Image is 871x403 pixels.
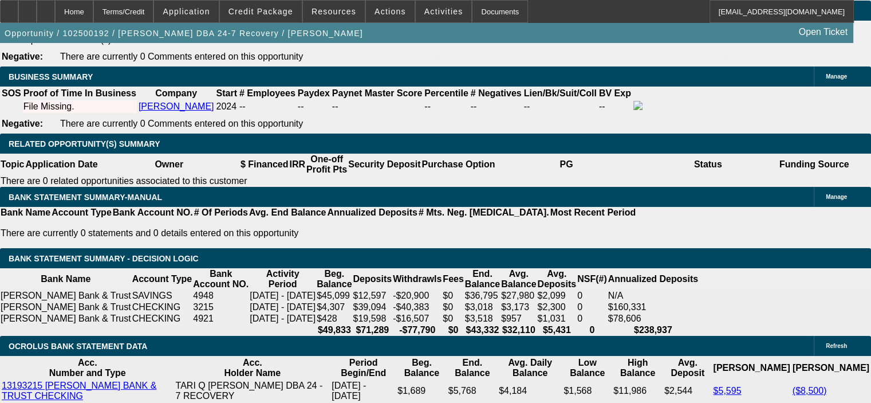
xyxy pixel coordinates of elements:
td: $19,598 [352,313,392,324]
th: Proof of Time In Business [23,88,137,99]
td: $1,031 [537,313,577,324]
td: $45,099 [316,290,352,302]
th: $ Financed [240,154,289,175]
th: Period Begin/End [331,357,396,379]
td: 4921 [192,313,249,324]
button: Activities [416,1,472,22]
td: -- [598,100,632,113]
td: 0 [577,313,608,324]
div: File Missing. [23,101,136,112]
td: [DATE] - [DATE] [249,302,316,313]
th: -$77,790 [392,324,442,336]
th: Status [637,154,779,175]
td: $0 [442,313,464,324]
th: Avg. End Balance [249,207,327,218]
th: Most Recent Period [550,207,636,218]
td: [DATE] - [DATE] [249,290,316,302]
td: $1,568 [563,380,612,402]
button: Application [154,1,218,22]
th: Funding Source [779,154,850,175]
td: -- [523,100,597,113]
th: $49,833 [316,324,352,336]
th: Annualized Deposits [326,207,417,218]
td: $2,544 [664,380,711,402]
a: ($8,500) [793,386,827,396]
td: 0 [577,302,608,313]
td: [DATE] - [DATE] [331,380,396,402]
td: $12,597 [352,290,392,302]
td: $27,980 [500,290,537,302]
td: -$16,507 [392,313,442,324]
b: Company [155,88,197,98]
td: $0 [442,290,464,302]
td: $3,518 [464,313,500,324]
span: RELATED OPPORTUNITY(S) SUMMARY [9,139,160,148]
td: 4948 [192,290,249,302]
td: $957 [500,313,537,324]
th: NSF(#) [577,268,608,290]
a: Open Ticket [794,22,852,42]
span: Resources [312,7,356,16]
th: Owner [98,154,240,175]
th: IRR [289,154,306,175]
th: Bank Account NO. [192,268,249,290]
td: $4,307 [316,302,352,313]
span: Application [163,7,210,16]
b: # Employees [239,88,295,98]
th: $238,937 [608,324,699,336]
span: Activities [424,7,463,16]
button: Actions [366,1,415,22]
div: -- [471,101,522,112]
b: BV Exp [599,88,631,98]
div: $160,331 [608,302,698,312]
th: [PERSON_NAME] [712,357,790,379]
th: [PERSON_NAME] [792,357,870,379]
button: Credit Package [220,1,302,22]
b: Negative: [2,52,43,61]
td: CHECKING [132,313,193,324]
a: [PERSON_NAME] [139,101,214,111]
td: $1,689 [397,380,446,402]
th: PG [495,154,637,175]
th: Avg. Balance [500,268,537,290]
b: Start [216,88,237,98]
th: Acc. Number and Type [1,357,174,379]
th: 0 [577,324,608,336]
span: Opportunity / 102500192 / [PERSON_NAME] DBA 24-7 Recovery / [PERSON_NAME] [5,29,363,38]
div: -- [424,101,468,112]
th: Avg. Deposits [537,268,577,290]
span: Bank Statement Summary - Decision Logic [9,254,199,263]
td: SAVINGS [132,290,193,302]
th: Avg. Deposit [664,357,711,379]
th: Fees [442,268,464,290]
td: $5,768 [448,380,497,402]
td: 3215 [192,302,249,313]
td: 2024 [215,100,237,113]
b: Percentile [424,88,468,98]
a: 13193215 [PERSON_NAME] BANK & TRUST CHECKING [2,381,156,401]
b: Paydex [298,88,330,98]
th: $0 [442,324,464,336]
th: Avg. Daily Balance [498,357,562,379]
th: Deposits [352,268,392,290]
th: Beg. Balance [316,268,352,290]
th: Application Date [25,154,98,175]
button: Resources [303,1,365,22]
p: There are currently 0 statements and 0 details entered on this opportunity [1,228,636,238]
a: $5,595 [713,386,741,396]
b: Paynet Master Score [332,88,422,98]
span: -- [239,101,246,111]
span: BUSINESS SUMMARY [9,72,93,81]
th: Security Deposit [348,154,421,175]
th: Bank Account NO. [112,207,194,218]
b: Lien/Bk/Suit/Coll [524,88,597,98]
th: Low Balance [563,357,612,379]
th: Beg. Balance [397,357,446,379]
th: # Mts. Neg. [MEDICAL_DATA]. [418,207,550,218]
td: $2,300 [537,302,577,313]
span: There are currently 0 Comments entered on this opportunity [60,119,303,128]
th: Account Type [132,268,193,290]
b: Negative: [2,119,43,128]
td: $36,795 [464,290,500,302]
td: $11,986 [613,380,663,402]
